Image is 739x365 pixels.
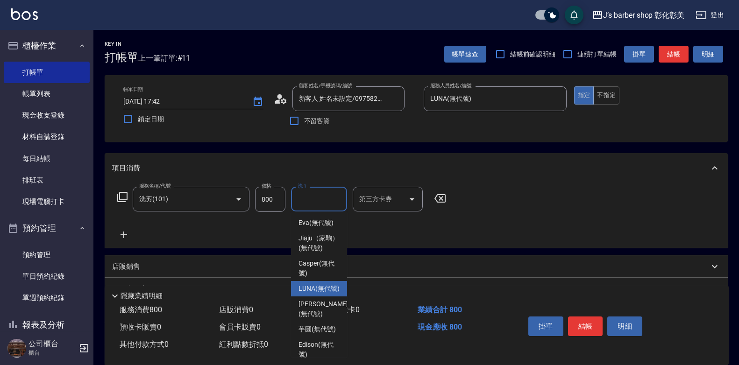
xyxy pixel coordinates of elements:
div: 預收卡販賣 [105,278,728,300]
label: 服務人員姓名/編號 [430,82,471,89]
h5: 公司櫃台 [28,339,76,349]
a: 現場電腦打卡 [4,191,90,212]
button: 登出 [692,7,728,24]
span: 上一筆訂單:#11 [138,52,191,64]
span: 其他付款方式 0 [120,340,169,349]
label: 價格 [262,182,271,190]
div: 店販銷售 [105,255,728,278]
span: 會員卡販賣 0 [219,323,261,331]
button: 明細 [693,46,723,63]
span: 結帳前確認明細 [510,49,556,59]
button: 報表及分析 [4,313,90,337]
button: J’s barber shop 彰化彰美 [588,6,688,25]
a: 預約管理 [4,244,90,266]
img: Person [7,339,26,358]
p: 項目消費 [112,163,140,173]
button: 結帳 [568,316,603,336]
a: 排班表 [4,169,90,191]
a: 單日預約紀錄 [4,266,90,287]
p: 預收卡販賣 [112,284,147,294]
span: [PERSON_NAME] (無代號) [298,299,348,319]
span: 連續打單結帳 [577,49,617,59]
span: 現金應收 800 [418,323,462,331]
p: 櫃台 [28,349,76,357]
button: 明細 [607,316,642,336]
button: Choose date, selected date is 2025-09-20 [247,91,269,113]
button: 指定 [574,86,594,105]
span: Eva (無代號) [298,218,334,228]
a: 每日結帳 [4,148,90,169]
span: 鎖定日期 [138,114,164,124]
h2: Key In [105,41,138,47]
p: 店販銷售 [112,262,140,272]
span: 不留客資 [304,116,330,126]
span: 店販消費 0 [219,305,253,314]
span: 預收卡販賣 0 [120,323,161,331]
label: 洗-1 [298,182,306,190]
label: 帳單日期 [123,86,143,93]
a: 打帳單 [4,62,90,83]
label: 顧客姓名/手機號碼/編號 [299,82,352,89]
p: 隱藏業績明細 [121,291,163,301]
span: Edison (無代號) [298,340,340,359]
button: 結帳 [659,46,689,63]
span: 業績合計 800 [418,305,462,314]
button: save [565,6,583,24]
span: Casper (無代號) [298,259,340,278]
button: 掛單 [528,316,563,336]
span: Jiaju（家駒） (無代號) [298,233,340,253]
a: 材料自購登錄 [4,126,90,147]
label: 服務名稱/代號 [139,182,171,190]
button: 不指定 [593,86,619,105]
h3: 打帳單 [105,51,138,64]
img: Logo [11,8,38,20]
div: J’s barber shop 彰化彰美 [603,9,684,21]
button: Open [231,192,246,207]
input: YYYY/MM/DD hh:mm [123,94,243,109]
a: 帳單列表 [4,83,90,105]
button: 帳單速查 [444,46,486,63]
span: LUNA (無代號) [298,284,340,294]
div: 項目消費 [105,153,728,183]
span: 紅利點數折抵 0 [219,340,268,349]
button: 掛單 [624,46,654,63]
span: 芋圓 (無代號) [298,324,336,334]
button: Open [405,192,419,207]
button: 櫃檯作業 [4,34,90,58]
a: 現金收支登錄 [4,105,90,126]
button: 預約管理 [4,216,90,240]
a: 單週預約紀錄 [4,287,90,309]
span: 服務消費 800 [120,305,162,314]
